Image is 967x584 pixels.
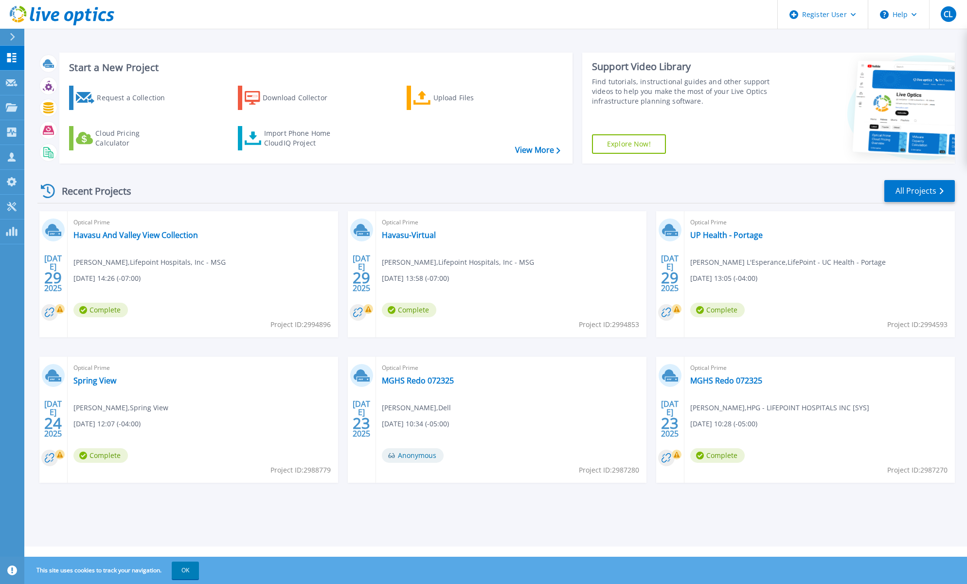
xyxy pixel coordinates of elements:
div: [DATE] 2025 [44,401,62,437]
button: OK [172,562,199,579]
span: [DATE] 14:26 (-07:00) [73,273,141,284]
a: Download Collector [238,86,346,110]
span: 23 [661,419,679,427]
span: Complete [382,303,436,317]
span: [DATE] 10:28 (-05:00) [690,419,757,429]
span: [DATE] 10:34 (-05:00) [382,419,449,429]
div: Cloud Pricing Calculator [95,128,173,148]
div: [DATE] 2025 [352,255,371,291]
span: [PERSON_NAME] , Lifepoint Hospitals, Inc - MSG [73,257,226,268]
a: Explore Now! [592,134,666,154]
a: Spring View [73,376,116,385]
span: 24 [44,419,62,427]
a: UP Health - Portage [690,230,763,240]
span: CL [944,10,952,18]
div: Recent Projects [37,179,144,203]
span: Optical Prime [382,217,641,228]
span: [DATE] 13:05 (-04:00) [690,273,757,284]
span: [DATE] 12:07 (-04:00) [73,419,141,429]
a: Cloud Pricing Calculator [69,126,178,150]
span: Project ID: 2987280 [579,465,639,475]
span: [PERSON_NAME] L'Esperance , LifePoint - UC Health - Portage [690,257,886,268]
span: Optical Prime [382,363,641,373]
span: Complete [690,303,745,317]
div: Download Collector [263,88,340,108]
span: Project ID: 2994593 [887,319,948,330]
span: Project ID: 2988779 [270,465,331,475]
span: [PERSON_NAME] , HPG - LIFEPOINT HOSPITALS INC [SYS] [690,402,869,413]
span: Project ID: 2994853 [579,319,639,330]
h3: Start a New Project [69,62,560,73]
div: Find tutorials, instructional guides and other support videos to help you make the most of your L... [592,77,782,106]
span: Complete [690,448,745,463]
span: 23 [353,419,370,427]
a: All Projects [884,180,955,202]
span: 29 [44,274,62,282]
span: Complete [73,303,128,317]
div: Request a Collection [97,88,175,108]
span: 29 [353,274,370,282]
a: View More [515,146,560,155]
span: Complete [73,448,128,463]
a: Havasu-Virtual [382,230,436,240]
div: [DATE] 2025 [352,401,371,437]
div: Upload Files [433,88,511,108]
div: Support Video Library [592,60,782,73]
span: Optical Prime [690,363,949,373]
a: MGHS Redo 072325 [690,376,762,385]
span: [PERSON_NAME] , Lifepoint Hospitals, Inc - MSG [382,257,534,268]
span: Project ID: 2994896 [270,319,331,330]
span: Optical Prime [690,217,949,228]
span: This site uses cookies to track your navigation. [27,562,199,579]
div: [DATE] 2025 [661,401,679,437]
span: 29 [661,274,679,282]
div: Import Phone Home CloudIQ Project [264,128,340,148]
span: [DATE] 13:58 (-07:00) [382,273,449,284]
a: MGHS Redo 072325 [382,376,454,385]
span: Anonymous [382,448,444,463]
div: [DATE] 2025 [661,255,679,291]
div: [DATE] 2025 [44,255,62,291]
span: [PERSON_NAME] , Spring View [73,402,168,413]
a: Request a Collection [69,86,178,110]
span: Optical Prime [73,217,332,228]
span: [PERSON_NAME] , Dell [382,402,451,413]
a: Havasu And Valley View Collection [73,230,198,240]
span: Project ID: 2987270 [887,465,948,475]
a: Upload Files [407,86,515,110]
span: Optical Prime [73,363,332,373]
